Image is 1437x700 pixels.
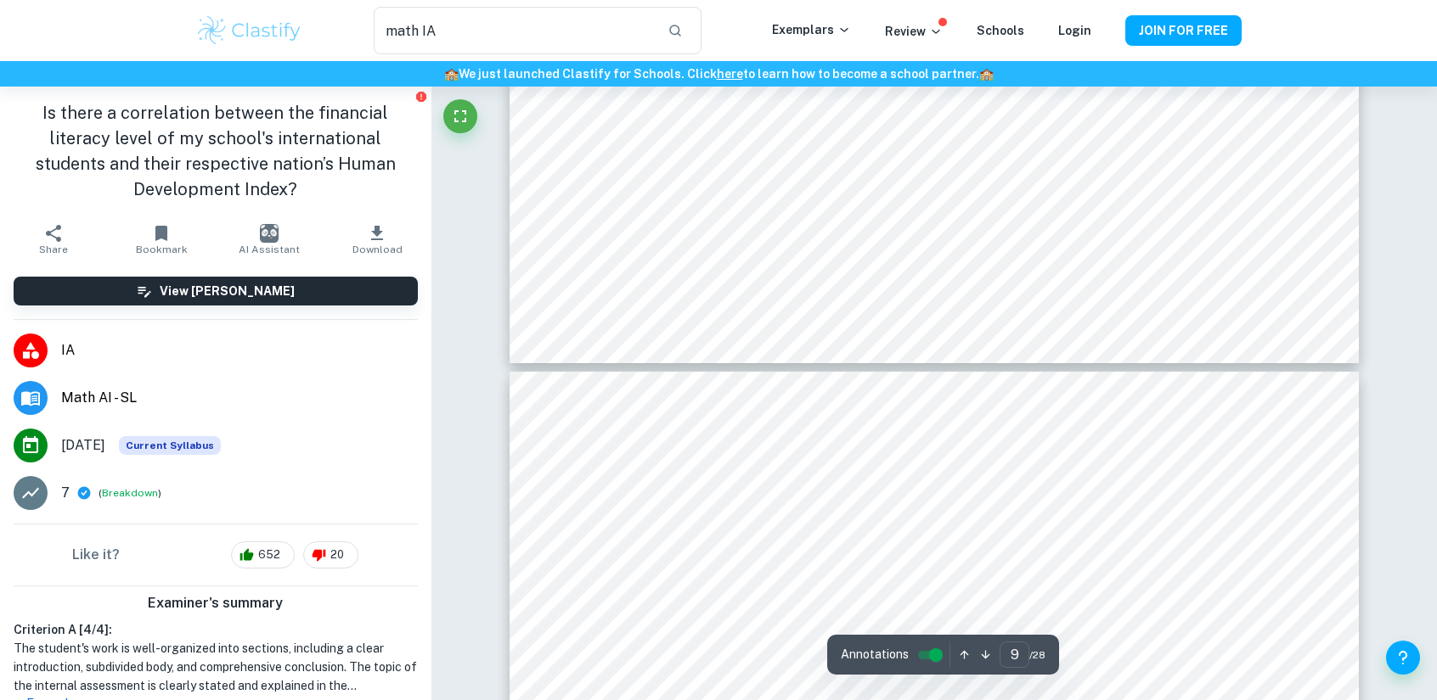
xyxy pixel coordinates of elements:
[1125,15,1242,46] button: JOIN FOR FREE
[239,244,300,255] span: AI Assistant
[885,22,943,41] p: Review
[108,216,216,263] button: Bookmark
[61,388,418,408] span: Math AI - SL
[415,90,428,103] button: Report issue
[260,224,279,243] img: AI Assistant
[61,435,105,456] span: [DATE]
[195,14,303,48] img: Clastify logo
[160,282,295,300] h6: View [PERSON_NAME]
[61,483,70,503] p: 7
[443,99,477,133] button: Fullscreen
[303,541,358,568] div: 20
[119,436,221,455] span: Current Syllabus
[1058,24,1091,37] a: Login
[979,67,994,81] span: 🏫
[61,340,418,361] span: IA
[3,64,1434,83] h6: We just launched Clastify for Schools. Click to learn how to become a school partner.
[136,244,188,255] span: Bookmark
[7,593,425,613] h6: Examiner's summary
[1386,641,1420,675] button: Help and Feedback
[14,277,418,305] button: View [PERSON_NAME]
[119,436,221,455] div: This exemplar is based on the current syllabus. Feel free to refer to it for inspiration/ideas wh...
[374,7,654,54] input: Search for any exemplars...
[1029,647,1045,663] span: / 28
[231,541,295,568] div: 652
[14,100,418,202] h1: Is there a correlation between the financial literacy level of my school's international students...
[352,244,403,255] span: Download
[102,485,158,501] button: Breakdown
[99,485,161,501] span: ( )
[39,244,68,255] span: Share
[324,216,431,263] button: Download
[321,546,353,563] span: 20
[841,646,909,664] span: Annotations
[977,24,1024,37] a: Schools
[216,216,324,263] button: AI Assistant
[444,67,459,81] span: 🏫
[772,20,851,39] p: Exemplars
[249,546,290,563] span: 652
[14,620,418,639] h6: Criterion A [ 4 / 4 ]:
[717,67,743,81] a: here
[14,639,418,695] h1: The student's work is well-organized into sections, including a clear introduction, subdivided bo...
[72,545,120,565] h6: Like it?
